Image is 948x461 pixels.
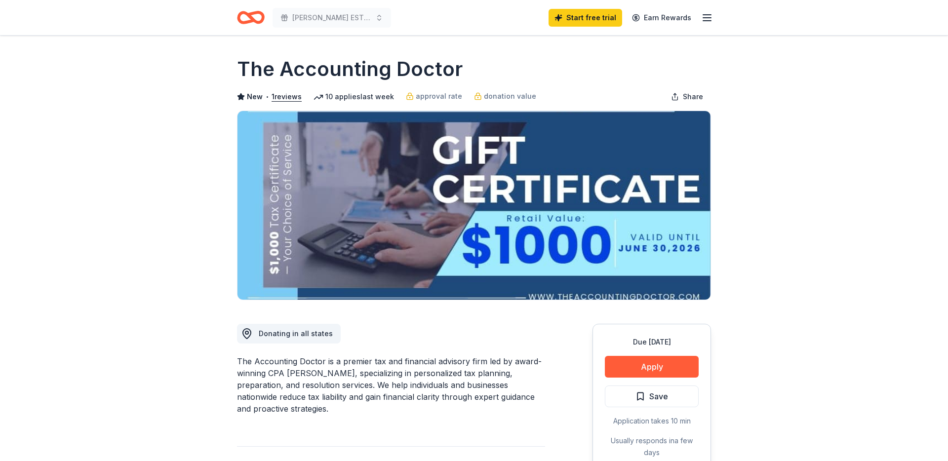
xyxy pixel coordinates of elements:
[605,415,699,427] div: Application takes 10 min
[663,87,711,107] button: Share
[605,356,699,378] button: Apply
[484,90,536,102] span: donation value
[605,336,699,348] div: Due [DATE]
[406,90,462,102] a: approval rate
[273,8,391,28] button: [PERSON_NAME] ESTEM Fall Festival
[237,355,545,415] div: The Accounting Doctor is a premier tax and financial advisory firm led by award-winning CPA [PERS...
[292,12,371,24] span: [PERSON_NAME] ESTEM Fall Festival
[237,111,711,300] img: Image for The Accounting Doctor
[272,91,302,103] button: 1reviews
[549,9,622,27] a: Start free trial
[649,390,668,403] span: Save
[683,91,703,103] span: Share
[266,93,269,101] span: •
[416,90,462,102] span: approval rate
[626,9,697,27] a: Earn Rewards
[314,91,394,103] div: 10 applies last week
[237,55,463,83] h1: The Accounting Doctor
[237,6,265,29] a: Home
[259,329,333,338] span: Donating in all states
[247,91,263,103] span: New
[605,385,699,407] button: Save
[605,435,699,459] div: Usually responds in a few days
[474,90,536,102] a: donation value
